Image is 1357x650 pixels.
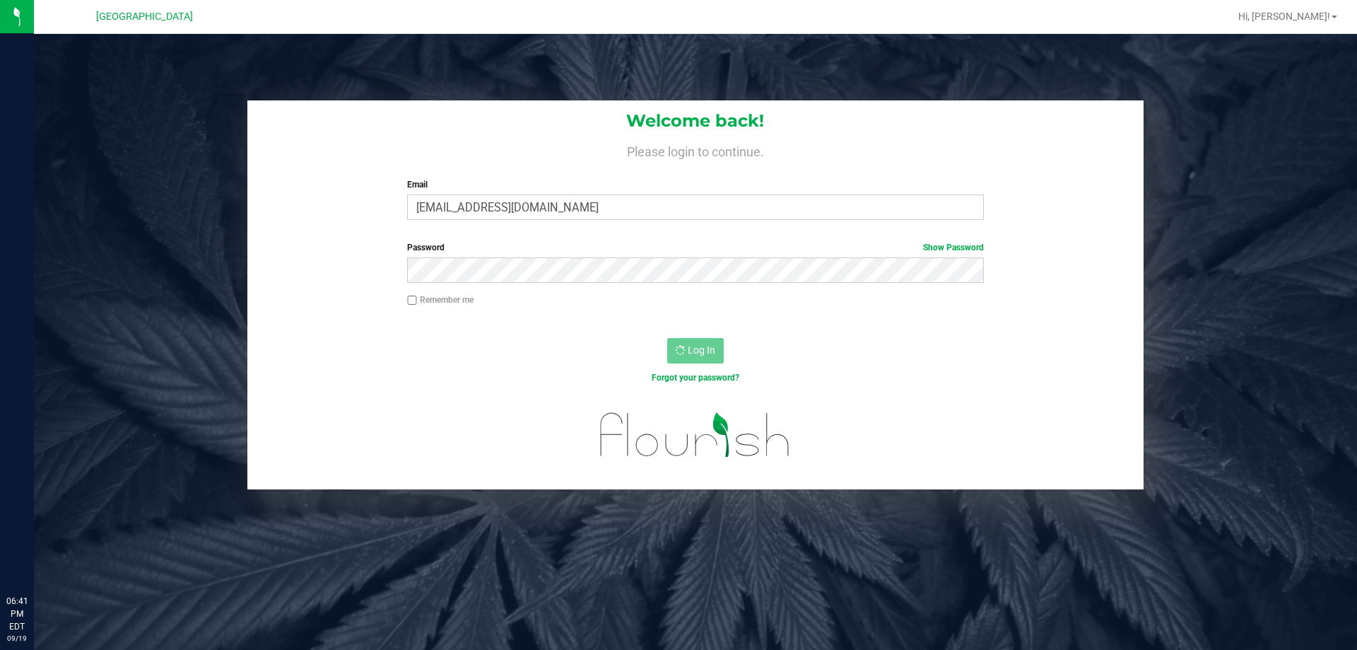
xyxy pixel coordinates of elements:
[247,141,1144,158] h4: Please login to continue.
[407,294,474,306] label: Remember me
[96,11,193,23] span: [GEOGRAPHIC_DATA]
[407,243,445,253] span: Password
[688,344,715,356] span: Log In
[247,112,1144,130] h1: Welcome back!
[6,595,28,633] p: 06:41 PM EDT
[667,338,724,364] button: Log In
[1238,11,1330,22] span: Hi, [PERSON_NAME]!
[652,373,739,383] a: Forgot your password?
[6,633,28,644] p: 09/19
[923,243,984,253] a: Show Password
[407,296,417,306] input: Remember me
[583,399,807,471] img: flourish_logo.svg
[407,178,983,191] label: Email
